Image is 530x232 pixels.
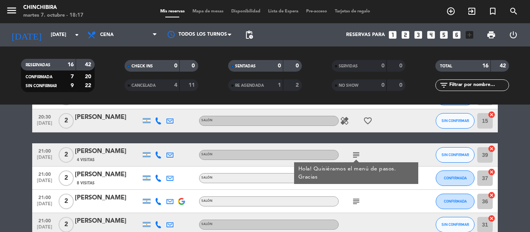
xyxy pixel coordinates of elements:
[85,83,93,88] strong: 22
[363,116,372,125] i: favorite_border
[75,112,141,122] div: [PERSON_NAME]
[487,30,496,40] span: print
[436,113,475,129] button: SIN CONFIRMAR
[75,170,141,180] div: [PERSON_NAME]
[201,199,213,203] span: SALÓN
[35,216,54,225] span: 21:00
[400,30,410,40] i: looks_two
[442,119,469,123] span: SIN CONFIRMAR
[71,74,74,79] strong: 7
[352,197,361,206] i: subject
[296,63,300,69] strong: 0
[439,30,449,40] i: looks_5
[436,147,475,163] button: SIN CONFIRMAR
[26,75,52,79] span: CONFIRMADA
[444,199,467,203] span: CONFIRMADA
[352,150,361,160] i: subject
[436,170,475,186] button: CONFIRMADA
[264,9,302,14] span: Lista de Espera
[201,153,213,156] span: SALÓN
[6,26,47,43] i: [DATE]
[235,64,256,68] span: SENTADAS
[35,201,54,210] span: [DATE]
[488,7,497,16] i: turned_in_not
[442,222,469,227] span: SIN CONFIRMAR
[440,64,452,68] span: TOTAL
[174,63,177,69] strong: 0
[132,84,156,88] span: CANCELADA
[399,82,404,88] strong: 0
[72,30,81,40] i: arrow_drop_down
[488,191,495,199] i: cancel
[331,9,374,14] span: Tarjetas de regalo
[26,63,50,67] span: RESERVADAS
[467,7,476,16] i: exit_to_app
[388,30,398,40] i: looks_one
[100,32,114,38] span: Cena
[35,121,54,130] span: [DATE]
[502,23,524,46] div: LOG OUT
[446,7,456,16] i: add_circle_outline
[488,111,495,119] i: cancel
[488,168,495,176] i: cancel
[488,215,495,222] i: cancel
[26,84,57,88] span: SIN CONFIRMAR
[35,192,54,201] span: 21:00
[436,194,475,209] button: CONFIRMADA
[381,63,385,69] strong: 0
[77,180,95,186] span: 8 Visitas
[23,12,83,19] div: martes 7. octubre - 18:17
[340,116,349,125] i: healing
[235,84,264,88] span: RE AGENDADA
[35,112,54,121] span: 20:30
[23,4,83,12] div: Chinchibira
[302,9,331,14] span: Pre-acceso
[35,155,54,164] span: [DATE]
[192,63,196,69] strong: 0
[439,81,449,90] i: filter_list
[75,193,141,203] div: [PERSON_NAME]
[35,178,54,187] span: [DATE]
[174,82,177,88] strong: 4
[189,82,196,88] strong: 11
[85,62,93,67] strong: 42
[35,146,54,155] span: 21:00
[298,165,414,181] div: Hola! Quisiéramos el menú de pasos. Gracias
[399,63,404,69] strong: 0
[201,119,213,122] span: SALÓN
[296,82,300,88] strong: 2
[339,64,358,68] span: SERVIDAS
[488,145,495,153] i: cancel
[77,157,95,163] span: 4 Visitas
[444,176,467,180] span: CONFIRMADA
[413,30,423,40] i: looks_3
[509,30,518,40] i: power_settings_new
[201,176,213,179] span: SALÓN
[59,194,74,209] span: 2
[71,83,74,88] strong: 9
[75,146,141,156] div: [PERSON_NAME]
[178,198,185,205] img: google-logo.png
[509,7,518,16] i: search
[500,63,507,69] strong: 42
[68,62,74,67] strong: 16
[442,153,469,157] span: SIN CONFIRMAR
[278,63,281,69] strong: 0
[59,170,74,186] span: 2
[482,63,488,69] strong: 16
[381,82,385,88] strong: 0
[156,9,189,14] span: Mis reservas
[452,30,462,40] i: looks_6
[278,82,281,88] strong: 1
[339,84,359,88] span: NO SHOW
[189,9,227,14] span: Mapa de mesas
[346,32,385,38] span: Reservas para
[244,30,254,40] span: pending_actions
[449,81,509,89] input: Filtrar por nombre...
[201,223,213,226] span: SALÓN
[464,30,475,40] i: add_box
[426,30,436,40] i: looks_4
[227,9,264,14] span: Disponibilidad
[6,5,17,19] button: menu
[35,169,54,178] span: 21:00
